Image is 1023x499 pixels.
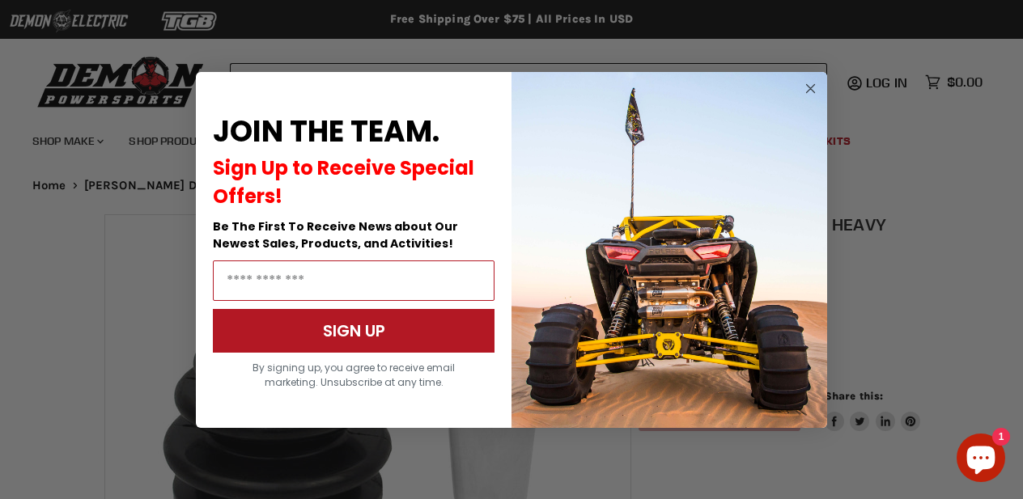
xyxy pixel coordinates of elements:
span: Sign Up to Receive Special Offers! [213,154,474,209]
button: SIGN UP [213,309,495,353]
span: JOIN THE TEAM. [213,111,439,152]
img: a9095488-b6e7-41ba-879d-588abfab540b.jpeg [511,72,827,428]
span: By signing up, you agree to receive email marketing. Unsubscribe at any time. [253,361,455,389]
span: Be The First To Receive News about Our Newest Sales, Products, and Activities! [213,218,458,252]
button: Close dialog [800,78,821,99]
inbox-online-store-chat: Shopify online store chat [952,433,1010,486]
input: Email Address [213,260,495,301]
